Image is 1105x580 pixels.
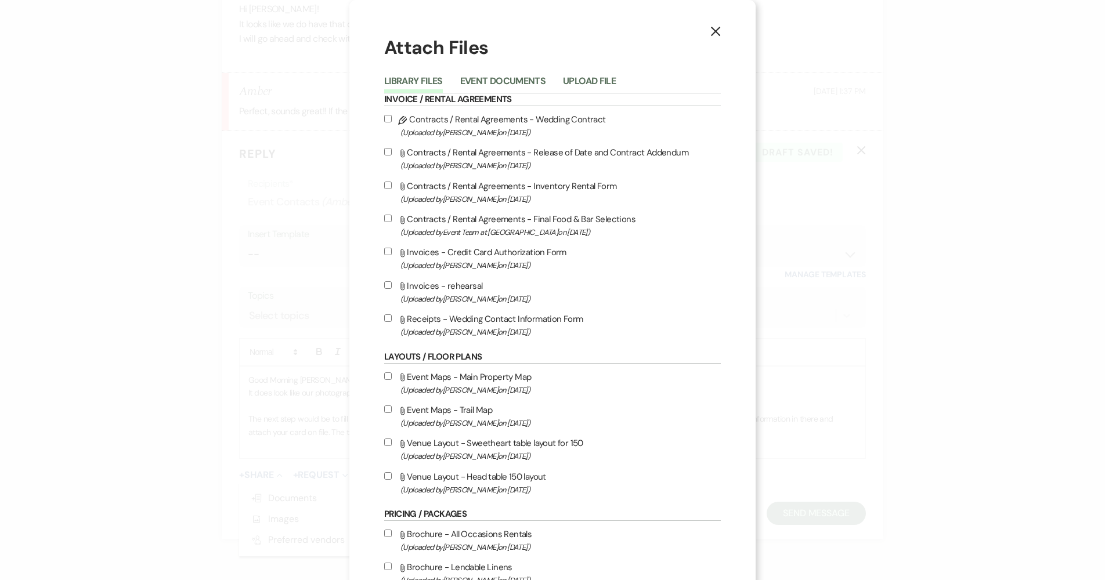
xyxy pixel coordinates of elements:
span: (Uploaded by [PERSON_NAME] on [DATE] ) [400,193,721,206]
label: Event Maps - Main Property Map [384,369,721,397]
h6: Invoice / Rental Agreements [384,93,721,106]
span: (Uploaded by [PERSON_NAME] on [DATE] ) [400,159,721,172]
span: (Uploaded by [PERSON_NAME] on [DATE] ) [400,483,721,496]
label: Invoices - Credit Card Authorization Form [384,245,721,272]
input: Venue Layout - Sweetheart table layout for 150(Uploaded by[PERSON_NAME]on [DATE]) [384,438,392,446]
input: Invoices - rehearsal(Uploaded by[PERSON_NAME]on [DATE]) [384,281,392,289]
input: Contracts / Rental Agreements - Final Food & Bar Selections(Uploaded byEvent Team at [GEOGRAPHIC_... [384,215,392,222]
label: Invoices - rehearsal [384,278,721,306]
label: Brochure - All Occasions Rentals [384,527,721,554]
input: Brochure - All Occasions Rentals(Uploaded by[PERSON_NAME]on [DATE]) [384,530,392,537]
button: Upload File [563,77,616,93]
h1: Attach Files [384,35,721,61]
input: Invoices - Credit Card Authorization Form(Uploaded by[PERSON_NAME]on [DATE]) [384,248,392,255]
span: (Uploaded by [PERSON_NAME] on [DATE] ) [400,292,721,306]
button: Event Documents [460,77,546,93]
span: (Uploaded by [PERSON_NAME] on [DATE] ) [400,416,721,430]
label: Venue Layout - Head table 150 layout [384,469,721,496]
span: (Uploaded by [PERSON_NAME] on [DATE] ) [400,449,721,463]
input: Event Maps - Main Property Map(Uploaded by[PERSON_NAME]on [DATE]) [384,372,392,380]
label: Receipts - Wedding Contact Information Form [384,311,721,339]
input: Venue Layout - Head table 150 layout(Uploaded by[PERSON_NAME]on [DATE]) [384,472,392,480]
label: Venue Layout - Sweetheart table layout for 150 [384,436,721,463]
input: Brochure - Lendable Linens(Uploaded by[PERSON_NAME]on [DATE]) [384,563,392,570]
label: Event Maps - Trail Map [384,403,721,430]
h6: Layouts / Floor Plans [384,351,721,364]
h6: Pricing / Packages [384,508,721,521]
span: (Uploaded by [PERSON_NAME] on [DATE] ) [400,325,721,339]
label: Contracts / Rental Agreements - Final Food & Bar Selections [384,212,721,239]
label: Contracts / Rental Agreements - Wedding Contract [384,112,721,139]
input: Contracts / Rental Agreements - Inventory Rental Form(Uploaded by[PERSON_NAME]on [DATE]) [384,182,392,189]
input: Contracts / Rental Agreements - Wedding Contract(Uploaded by[PERSON_NAME]on [DATE]) [384,115,392,122]
input: Contracts / Rental Agreements - Release of Date and Contract Addendum(Uploaded by[PERSON_NAME]on ... [384,148,392,155]
label: Contracts / Rental Agreements - Inventory Rental Form [384,179,721,206]
label: Contracts / Rental Agreements - Release of Date and Contract Addendum [384,145,721,172]
button: Library Files [384,77,443,93]
span: (Uploaded by [PERSON_NAME] on [DATE] ) [400,383,721,397]
span: (Uploaded by [PERSON_NAME] on [DATE] ) [400,259,721,272]
input: Receipts - Wedding Contact Information Form(Uploaded by[PERSON_NAME]on [DATE]) [384,314,392,322]
span: (Uploaded by Event Team at [GEOGRAPHIC_DATA] on [DATE] ) [400,226,721,239]
span: (Uploaded by [PERSON_NAME] on [DATE] ) [400,541,721,554]
span: (Uploaded by [PERSON_NAME] on [DATE] ) [400,126,721,139]
input: Event Maps - Trail Map(Uploaded by[PERSON_NAME]on [DATE]) [384,405,392,413]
